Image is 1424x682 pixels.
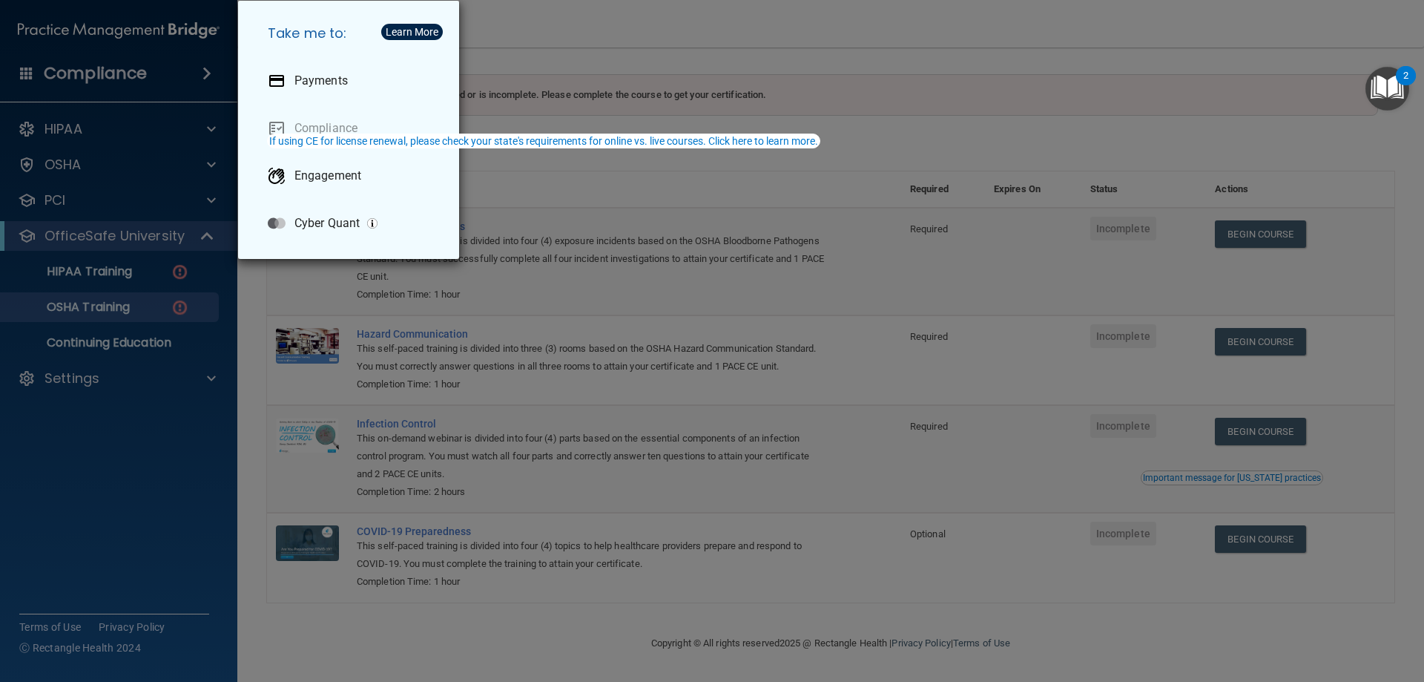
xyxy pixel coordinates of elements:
[256,60,447,102] a: Payments
[1167,577,1406,636] iframe: Drift Widget Chat Controller
[256,108,447,149] a: Compliance
[256,203,447,244] a: Cyber Quant
[294,73,348,88] p: Payments
[1403,76,1408,95] div: 2
[256,155,447,197] a: Engagement
[381,24,443,40] button: Learn More
[256,13,447,54] h5: Take me to:
[294,168,361,183] p: Engagement
[386,27,438,37] div: Learn More
[1365,67,1409,111] button: Open Resource Center, 2 new notifications
[294,216,360,231] p: Cyber Quant
[269,136,818,146] div: If using CE for license renewal, please check your state's requirements for online vs. live cours...
[267,134,820,148] button: If using CE for license renewal, please check your state's requirements for online vs. live cours...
